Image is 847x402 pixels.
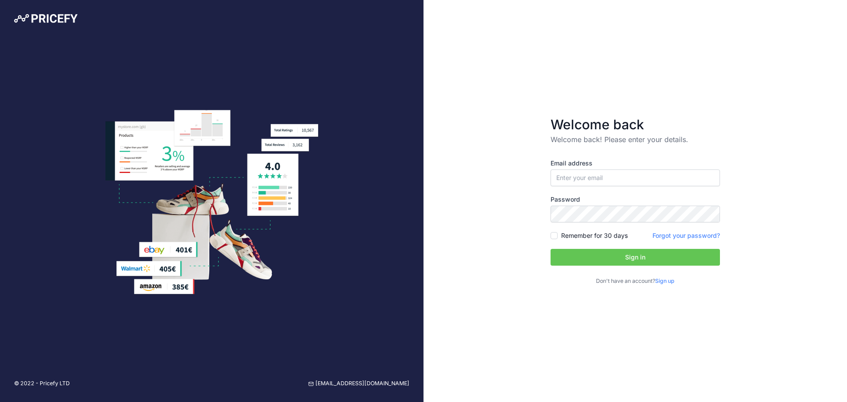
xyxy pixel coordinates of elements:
[551,159,720,168] label: Email address
[551,116,720,132] h3: Welcome back
[551,249,720,266] button: Sign in
[14,379,70,388] p: © 2022 - Pricefy LTD
[551,277,720,286] p: Don't have an account?
[551,134,720,145] p: Welcome back! Please enter your details.
[308,379,409,388] a: [EMAIL_ADDRESS][DOMAIN_NAME]
[551,195,720,204] label: Password
[561,231,628,240] label: Remember for 30 days
[14,14,78,23] img: Pricefy
[652,232,720,239] a: Forgot your password?
[655,278,675,284] a: Sign up
[551,169,720,186] input: Enter your email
